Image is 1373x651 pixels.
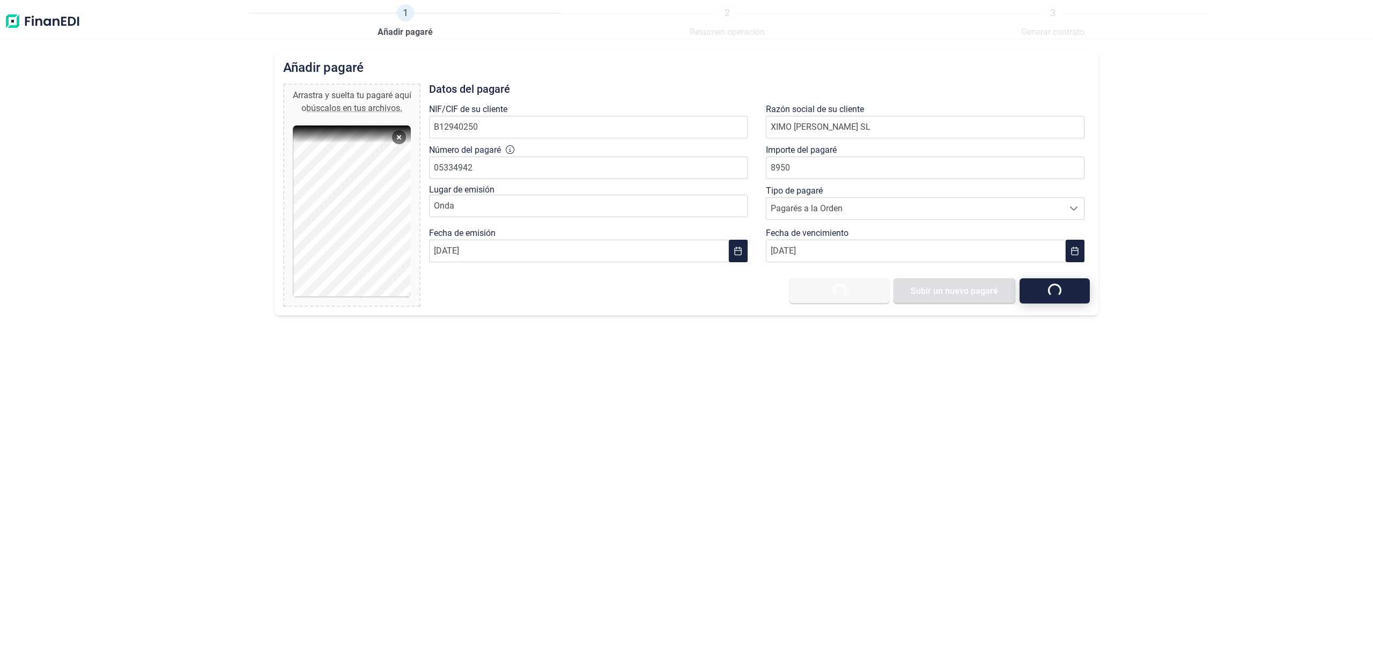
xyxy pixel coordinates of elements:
span: 1 [397,4,414,21]
label: Número del pagaré [429,144,501,157]
span: Subir un nuevo pagaré [911,287,998,295]
h2: Añadir pagaré [283,60,1090,75]
div: Arrastra y suelta tu pagaré aquí o [289,89,415,115]
label: NIF/CIF de su cliente [429,103,507,116]
label: Razón social de su cliente [766,103,864,116]
label: Tipo de pagaré [766,184,823,197]
label: Fecha de vencimiento [766,227,848,240]
label: Lugar de emisión [429,184,494,195]
h3: Datos del pagaré [429,84,1090,94]
span: Pagarés a la Orden [766,198,1064,219]
input: DD/MM/YYYY [429,240,729,262]
button: Choose Date [1066,240,1084,262]
span: Añadir pagaré [378,26,433,39]
button: Choose Date [729,240,748,262]
img: Logo de aplicación [4,4,80,39]
a: 1Añadir pagaré [378,4,433,39]
label: Fecha de emisión [429,227,496,240]
button: Subir un nuevo pagaré [894,278,1015,304]
input: DD/MM/YYYY [766,240,1066,262]
label: Importe del pagaré [766,144,837,157]
span: búscalos en tus archivos. [306,103,402,113]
